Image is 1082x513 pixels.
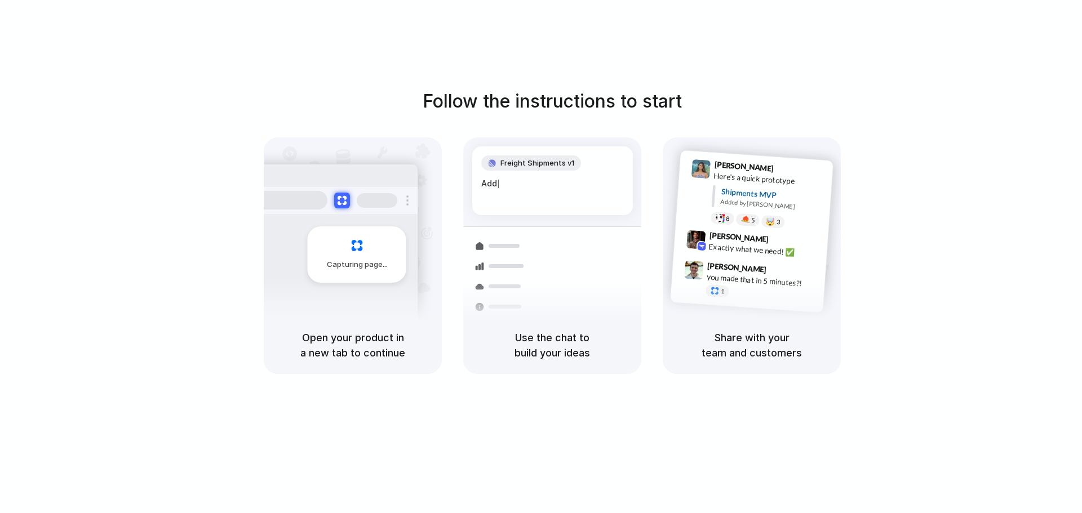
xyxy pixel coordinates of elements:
div: Exactly what we need! ✅ [708,240,821,260]
span: Capturing page [327,259,389,270]
span: [PERSON_NAME] [709,229,769,246]
span: Freight Shipments v1 [500,158,574,169]
span: [PERSON_NAME] [714,158,774,175]
h5: Share with your team and customers [676,330,827,360]
span: [PERSON_NAME] [707,260,767,276]
h5: Use the chat to build your ideas [477,330,628,360]
div: Add [481,177,624,190]
div: Added by [PERSON_NAME] [720,197,824,213]
span: | [497,179,500,188]
div: 🤯 [766,217,775,226]
div: Here's a quick prototype [713,170,826,189]
div: Shipments MVP [721,186,825,204]
span: 5 [751,217,755,224]
span: 8 [726,216,730,222]
span: 1 [721,288,725,295]
span: 9:41 AM [777,164,800,177]
span: 3 [777,219,781,225]
h5: Open your product in a new tab to continue [277,330,428,360]
span: 9:47 AM [770,265,793,278]
span: 9:42 AM [772,234,795,248]
div: you made that in 5 minutes?! [706,271,819,290]
h1: Follow the instructions to start [423,88,682,115]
